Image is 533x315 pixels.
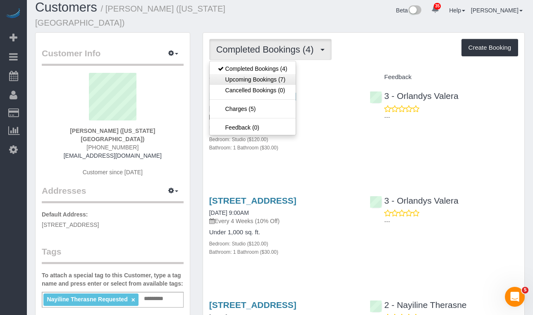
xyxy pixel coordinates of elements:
[209,300,296,310] a: [STREET_ADDRESS]
[370,91,458,101] a: 3 - Orlandys Valera
[209,145,278,151] small: Bathroom: 1 Bathroom ($30.00)
[131,296,135,303] a: ×
[209,217,358,225] p: Every 4 Weeks (10% Off)
[370,300,466,310] a: 2 - Nayiline Therasne
[5,8,22,20] img: Automaid Logo
[83,169,143,176] span: Customer since [DATE]
[209,229,358,236] h4: Under 1,000 sq. ft.
[370,74,518,81] h4: Feedback
[384,217,518,226] p: ---
[42,245,184,264] legend: Tags
[209,249,278,255] small: Bathroom: 1 Bathroom ($30.00)
[427,0,443,19] a: 35
[210,122,296,133] a: Feedback (0)
[449,7,465,14] a: Help
[370,196,458,205] a: 3 - Orlandys Valera
[70,127,155,142] strong: [PERSON_NAME] ([US_STATE][GEOGRAPHIC_DATA])
[47,296,127,303] span: Nayiline Therasne Requested
[86,144,139,151] span: [PHONE_NUMBER]
[42,47,184,66] legend: Customer Info
[42,271,184,288] label: To attach a special tag to this Customer, type a tag name and press enter or select from availabl...
[64,152,162,159] a: [EMAIL_ADDRESS][DOMAIN_NAME]
[461,39,518,56] button: Create Booking
[408,5,421,16] img: New interface
[384,113,518,121] p: ---
[209,241,268,247] small: Bedroom: Studio ($120.00)
[522,287,528,293] span: 5
[505,287,525,307] iframe: Intercom live chat
[209,137,268,142] small: Bedroom: Studio ($120.00)
[209,209,249,216] a: [DATE] 9:00AM
[42,210,88,219] label: Default Address:
[210,74,296,85] a: Upcoming Bookings (7)
[396,7,422,14] a: Beta
[471,7,523,14] a: [PERSON_NAME]
[210,103,296,114] a: Charges (5)
[209,39,332,60] button: Completed Bookings (4)
[209,196,296,205] a: [STREET_ADDRESS]
[216,44,318,55] span: Completed Bookings (4)
[434,3,441,10] span: 35
[210,85,296,96] a: Cancelled Bookings (0)
[210,63,296,74] a: Completed Bookings (4)
[35,4,225,27] small: / [PERSON_NAME] ([US_STATE][GEOGRAPHIC_DATA])
[42,221,99,228] span: [STREET_ADDRESS]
